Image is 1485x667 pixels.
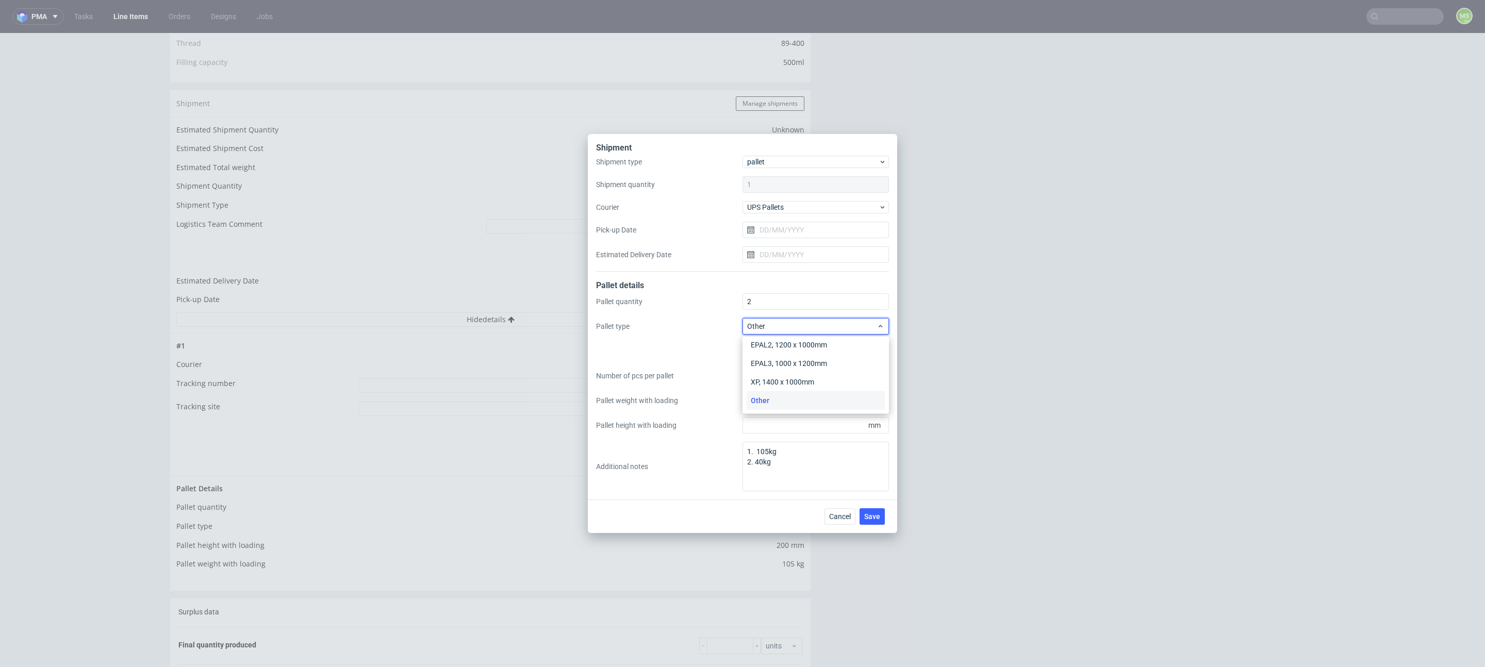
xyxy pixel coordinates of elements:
[178,575,219,583] span: Surplus data
[176,487,517,506] td: Pallet type
[176,24,227,34] span: Filling capacity
[170,57,811,84] div: Shipment
[747,336,885,354] div: EPAL2, 1200 x 1000mm
[594,392,804,399] p: Tracking number and site are visible in emails and text messages sent to customers.
[783,24,804,34] span: 500ml
[484,260,804,279] td: -
[596,395,742,406] label: Pallet weight with loading
[176,451,223,460] span: Pallet Details
[176,166,484,185] td: Shipment Type
[176,260,484,279] td: Pick-up Date
[736,63,804,78] button: Manage shipments
[766,608,791,618] span: units
[176,325,356,344] td: Courier
[517,525,804,544] td: 105 kg
[742,442,889,491] textarea: 1. 105kg 2. 40kg
[596,280,889,293] div: Pallet details
[781,5,804,15] span: 89-400
[747,354,885,373] div: EPAL3, 1000 x 1200mm
[176,91,484,110] td: Estimated Shipment Quantity
[484,147,804,166] td: 1
[176,308,185,318] span: # 1
[747,321,877,331] span: Other
[484,128,804,147] td: 105.2 kg
[829,513,851,520] span: Cancel
[176,109,484,128] td: Estimated Shipment Cost
[860,508,885,525] button: Save
[596,157,742,167] label: Shipment type
[176,468,517,487] td: Pallet quantity
[596,420,742,430] label: Pallet height with loading
[596,225,742,235] label: Pick-up Date
[176,242,484,261] td: Estimated Delivery Date
[596,371,742,381] label: Number of pcs per pallet
[484,242,804,261] td: -
[866,418,887,432] span: mm
[742,246,889,263] input: DD/MM/YYYY
[596,202,742,212] label: Courier
[176,506,517,525] td: Pallet height with loading
[749,212,804,226] button: Update
[864,513,880,520] span: Save
[596,249,742,260] label: Estimated Delivery Date
[747,202,879,212] span: UPS Pallets
[749,407,804,421] button: Update
[484,166,804,185] td: pallet
[596,461,742,472] label: Additional notes
[747,157,879,167] span: pallet
[176,525,517,544] td: Pallet weight with loading
[747,373,885,391] div: XP, 1400 x 1000mm
[517,487,804,506] td: EPAL1, 1200 x 800mm
[747,391,885,410] div: Other
[176,185,484,208] td: Logistics Team Comment
[742,222,889,238] input: DD/MM/YYYY
[596,321,742,331] label: Pallet type
[517,468,804,487] td: 1 pallet
[484,91,804,110] td: Unknown
[176,147,484,166] td: Shipment Quantity
[176,344,356,368] td: Tracking number
[596,142,889,156] div: Shipment
[824,508,855,525] button: Cancel
[178,608,256,616] span: Final quantity produced
[176,279,804,294] button: Hidedetails
[596,179,742,190] label: Shipment quantity
[484,109,804,128] td: Unknown
[176,368,356,391] td: Tracking site
[517,506,804,525] td: 200 mm
[176,5,201,15] span: Thread
[596,296,742,307] label: Pallet quantity
[176,128,484,147] td: Estimated Total weight
[356,325,804,344] td: UPS Pallet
